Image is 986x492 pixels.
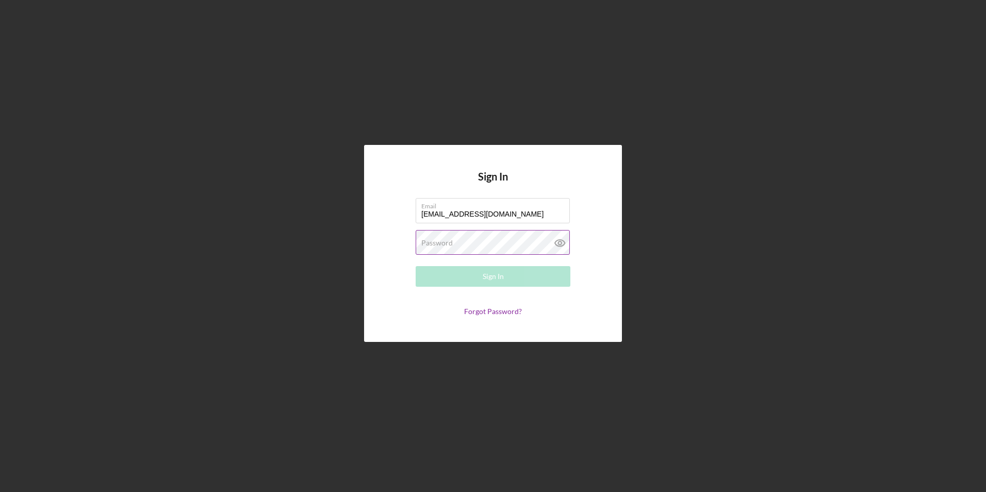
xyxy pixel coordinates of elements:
button: Sign In [416,266,570,287]
a: Forgot Password? [464,307,522,316]
div: Sign In [483,266,504,287]
label: Email [421,199,570,210]
label: Password [421,239,453,247]
h4: Sign In [478,171,508,198]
